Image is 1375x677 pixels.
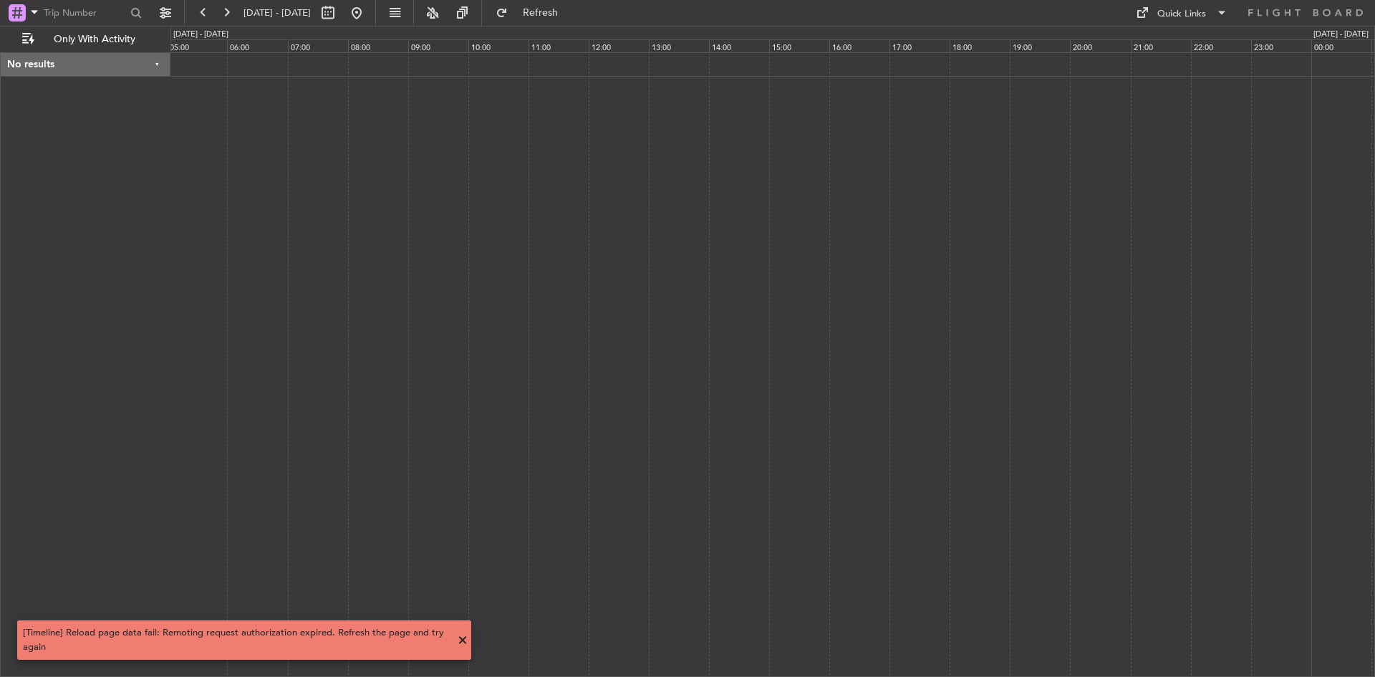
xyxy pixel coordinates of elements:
div: 16:00 [829,39,889,52]
input: Trip Number [44,2,126,24]
div: 00:00 [1311,39,1371,52]
div: 13:00 [649,39,709,52]
div: 22:00 [1191,39,1251,52]
button: Quick Links [1129,1,1235,24]
div: [DATE] - [DATE] [1313,29,1369,41]
div: 21:00 [1131,39,1191,52]
div: 09:00 [408,39,468,52]
div: [Timeline] Reload page data fail: Remoting request authorization expired. Refresh the page and tr... [23,626,450,654]
div: 19:00 [1010,39,1070,52]
span: Refresh [511,8,571,18]
button: Refresh [489,1,575,24]
div: 12:00 [589,39,649,52]
div: 10:00 [468,39,529,52]
div: 11:00 [529,39,589,52]
div: 14:00 [709,39,769,52]
div: 17:00 [889,39,950,52]
div: 15:00 [769,39,829,52]
div: 08:00 [348,39,408,52]
div: [DATE] - [DATE] [173,29,228,41]
div: 06:00 [227,39,287,52]
span: Only With Activity [37,34,151,44]
div: 23:00 [1251,39,1311,52]
div: 20:00 [1070,39,1130,52]
div: 18:00 [950,39,1010,52]
div: 05:00 [167,39,227,52]
button: Only With Activity [16,28,155,51]
span: [DATE] - [DATE] [243,6,311,19]
div: Quick Links [1157,7,1206,21]
div: 07:00 [288,39,348,52]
